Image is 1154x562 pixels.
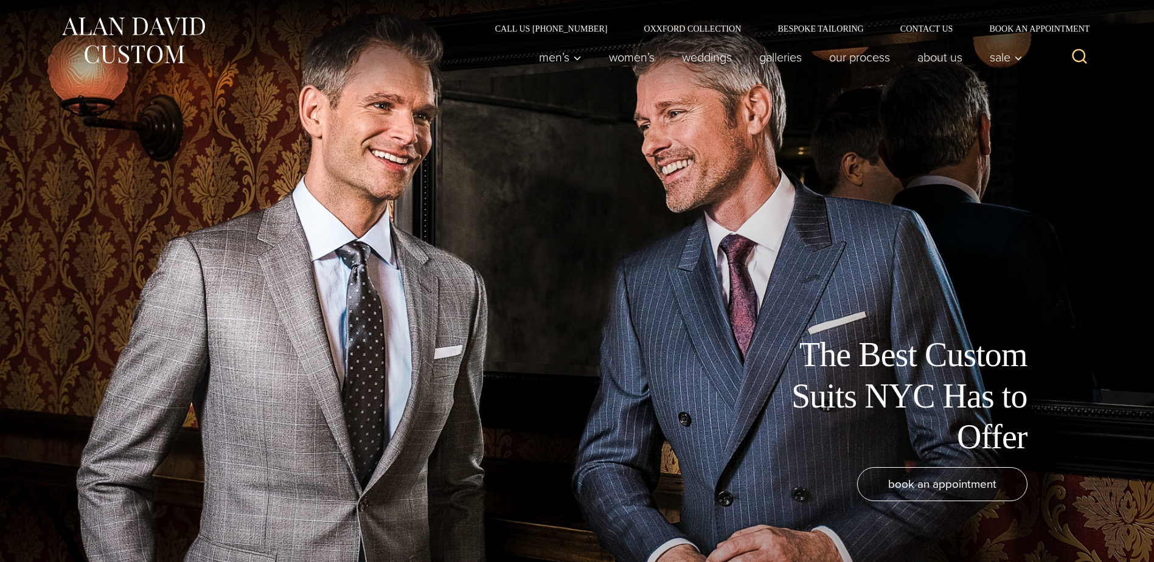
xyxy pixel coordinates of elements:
[888,475,996,493] span: book an appointment
[477,24,626,33] a: Call Us [PHONE_NUMBER]
[625,24,759,33] a: Oxxford Collection
[595,45,668,69] a: Women’s
[882,24,972,33] a: Contact Us
[477,24,1094,33] nav: Secondary Navigation
[815,45,903,69] a: Our Process
[971,24,1094,33] a: Book an Appointment
[754,335,1027,457] h1: The Best Custom Suits NYC Has to Offer
[857,467,1027,501] a: book an appointment
[745,45,815,69] a: Galleries
[668,45,745,69] a: weddings
[759,24,881,33] a: Bespoke Tailoring
[903,45,976,69] a: About Us
[60,13,206,68] img: Alan David Custom
[1065,43,1094,72] button: View Search Form
[525,45,1029,69] nav: Primary Navigation
[990,51,1023,63] span: Sale
[539,51,582,63] span: Men’s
